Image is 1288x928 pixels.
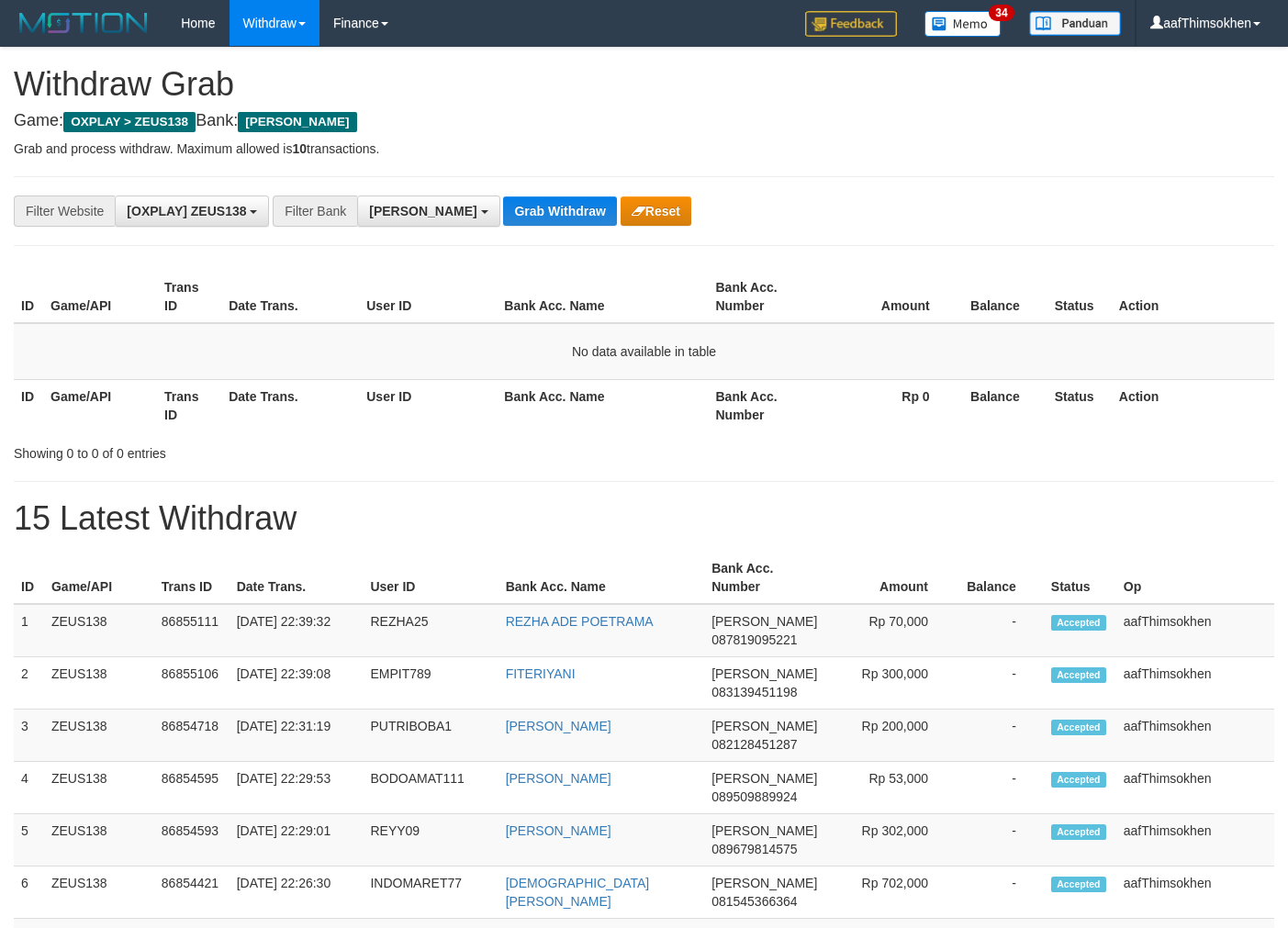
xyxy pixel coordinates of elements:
[711,719,817,733] span: [PERSON_NAME]
[44,710,154,762] td: ZEUS138
[711,789,797,804] span: Copy 089509889924 to clipboard
[292,141,307,156] strong: 10
[1047,271,1112,323] th: Status
[363,604,498,657] td: REZHA25
[506,666,576,681] a: FITERIYANI
[497,271,708,323] th: Bank Acc. Name
[711,632,797,647] span: Copy 087819095221 to clipboard
[708,379,822,431] th: Bank Acc. Number
[824,814,956,867] td: Rp 302,000
[824,762,956,814] td: Rp 53,000
[711,685,797,699] span: Copy 083139451198 to clipboard
[711,823,817,838] span: [PERSON_NAME]
[506,614,654,629] a: REZHA ADE POETRAMA
[958,379,1047,431] th: Balance
[989,5,1014,21] span: 34
[14,379,43,431] th: ID
[363,867,498,919] td: INDOMARET77
[1044,552,1116,604] th: Status
[621,196,691,226] button: Reset
[1112,271,1274,323] th: Action
[711,842,797,856] span: Copy 089679814575 to clipboard
[154,710,230,762] td: 86854718
[1116,552,1274,604] th: Op
[506,719,611,733] a: [PERSON_NAME]
[230,867,364,919] td: [DATE] 22:26:30
[14,867,44,919] td: 6
[823,271,958,323] th: Amount
[363,762,498,814] td: BODOAMAT111
[63,112,196,132] span: OXPLAY > ZEUS138
[956,710,1044,762] td: -
[1029,11,1121,36] img: panduan.png
[824,867,956,919] td: Rp 702,000
[154,867,230,919] td: 86854421
[14,604,44,657] td: 1
[1116,604,1274,657] td: aafThimsokhen
[956,762,1044,814] td: -
[1116,867,1274,919] td: aafThimsokhen
[956,867,1044,919] td: -
[711,894,797,909] span: Copy 081545366364 to clipboard
[1116,657,1274,710] td: aafThimsokhen
[357,196,499,227] button: [PERSON_NAME]
[44,552,154,604] th: Game/API
[43,271,157,323] th: Game/API
[805,11,897,37] img: Feedback.jpg
[369,204,476,218] span: [PERSON_NAME]
[44,762,154,814] td: ZEUS138
[154,762,230,814] td: 86854595
[363,710,498,762] td: PUTRIBOBA1
[1116,814,1274,867] td: aafThimsokhen
[506,771,611,786] a: [PERSON_NAME]
[44,657,154,710] td: ZEUS138
[708,271,822,323] th: Bank Acc. Number
[14,9,153,37] img: MOTION_logo.png
[14,437,523,463] div: Showing 0 to 0 of 0 entries
[359,271,497,323] th: User ID
[711,876,817,890] span: [PERSON_NAME]
[14,762,44,814] td: 4
[1116,762,1274,814] td: aafThimsokhen
[363,814,498,867] td: REYY09
[956,552,1044,604] th: Balance
[44,867,154,919] td: ZEUS138
[506,823,611,838] a: [PERSON_NAME]
[711,666,817,681] span: [PERSON_NAME]
[127,204,246,218] span: [OXPLAY] ZEUS138
[958,271,1047,323] th: Balance
[956,814,1044,867] td: -
[230,814,364,867] td: [DATE] 22:29:01
[924,11,1002,37] img: Button%20Memo.svg
[823,379,958,431] th: Rp 0
[956,657,1044,710] td: -
[154,552,230,604] th: Trans ID
[711,614,817,629] span: [PERSON_NAME]
[44,604,154,657] td: ZEUS138
[497,379,708,431] th: Bank Acc. Name
[363,552,498,604] th: User ID
[1051,615,1106,631] span: Accepted
[230,710,364,762] td: [DATE] 22:31:19
[230,762,364,814] td: [DATE] 22:29:53
[230,604,364,657] td: [DATE] 22:39:32
[503,196,616,226] button: Grab Withdraw
[824,710,956,762] td: Rp 200,000
[14,140,1274,158] p: Grab and process withdraw. Maximum allowed is transactions.
[115,196,269,227] button: [OXPLAY] ZEUS138
[824,552,956,604] th: Amount
[1051,824,1106,840] span: Accepted
[238,112,356,132] span: [PERSON_NAME]
[14,323,1274,380] td: No data available in table
[1051,720,1106,735] span: Accepted
[506,876,650,909] a: [DEMOGRAPHIC_DATA][PERSON_NAME]
[230,657,364,710] td: [DATE] 22:39:08
[14,552,44,604] th: ID
[1051,877,1106,892] span: Accepted
[273,196,357,227] div: Filter Bank
[157,271,221,323] th: Trans ID
[711,771,817,786] span: [PERSON_NAME]
[1051,667,1106,683] span: Accepted
[956,604,1044,657] td: -
[154,604,230,657] td: 86855111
